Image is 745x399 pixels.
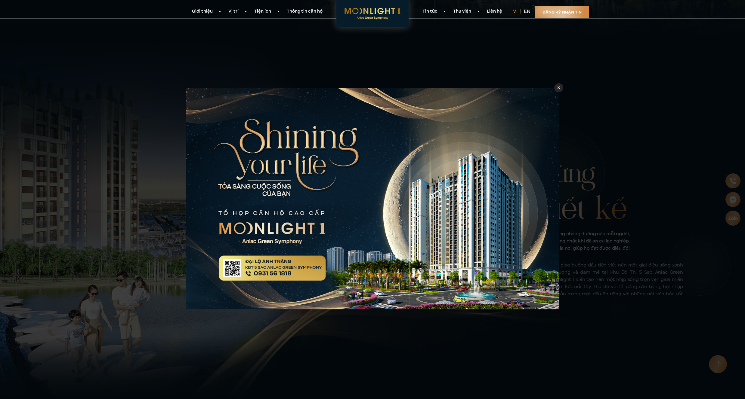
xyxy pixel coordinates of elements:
a: vi [513,8,518,15]
a: Thông tin căn hộ [279,8,330,15]
a: Vị trí [221,8,246,15]
a: Đăng ký nhận tin [535,6,589,18]
a: Liên hệ [479,8,510,15]
a: en [524,8,530,15]
a: Tin tức [415,8,445,15]
a: Thư viện [445,8,479,15]
a: Giới thiệu [184,8,221,15]
a: Tiện ích [246,8,279,15]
